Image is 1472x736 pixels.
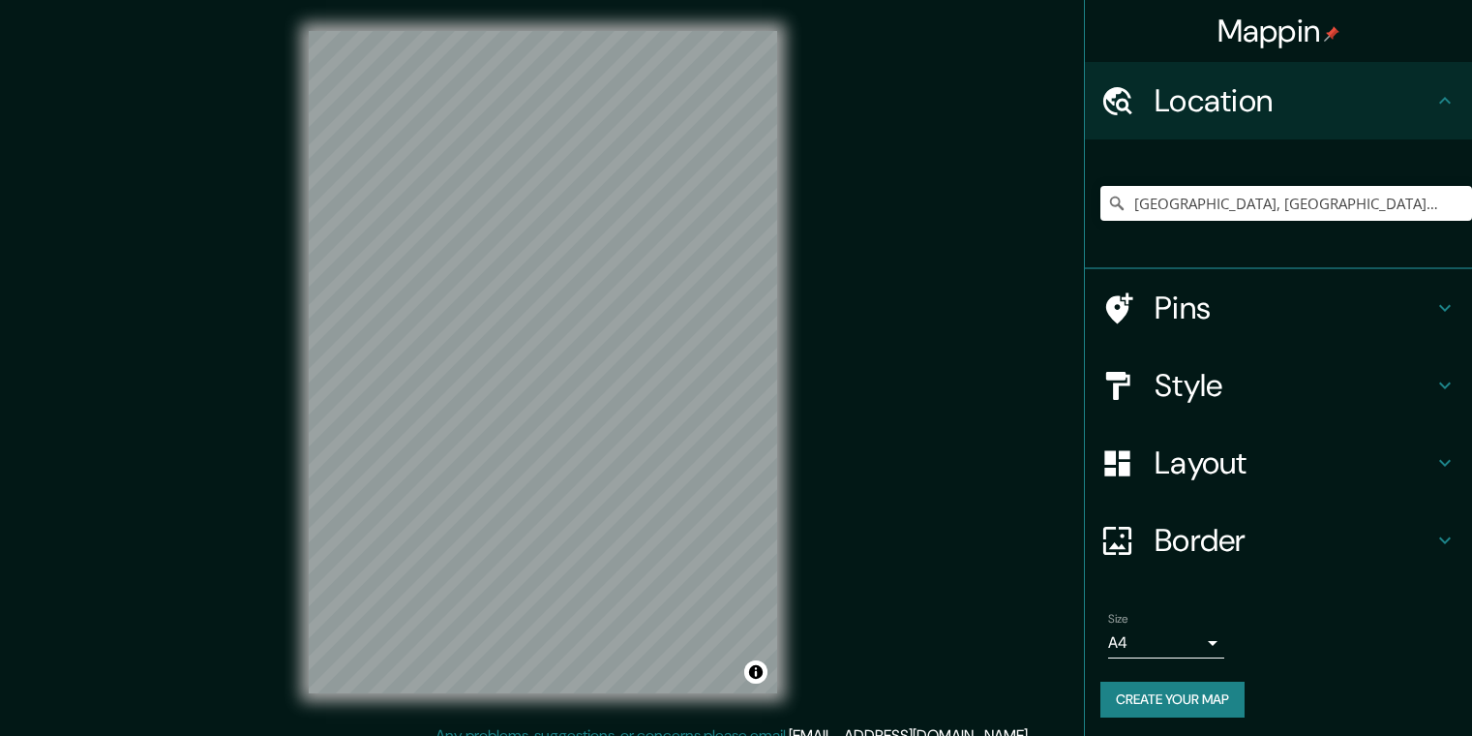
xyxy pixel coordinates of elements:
[1155,366,1433,405] h4: Style
[1100,186,1472,221] input: Pick your city or area
[1108,628,1224,659] div: A4
[1100,682,1245,718] button: Create your map
[1155,81,1433,120] h4: Location
[1155,289,1433,327] h4: Pins
[1324,26,1339,42] img: pin-icon.png
[1217,12,1340,50] h4: Mappin
[1085,269,1472,347] div: Pins
[309,31,777,693] canvas: Map
[1300,660,1451,715] iframe: Help widget launcher
[744,660,767,684] button: Toggle attribution
[1108,611,1128,628] label: Size
[1085,62,1472,139] div: Location
[1155,444,1433,482] h4: Layout
[1155,521,1433,560] h4: Border
[1085,502,1472,579] div: Border
[1085,424,1472,502] div: Layout
[1085,347,1472,424] div: Style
